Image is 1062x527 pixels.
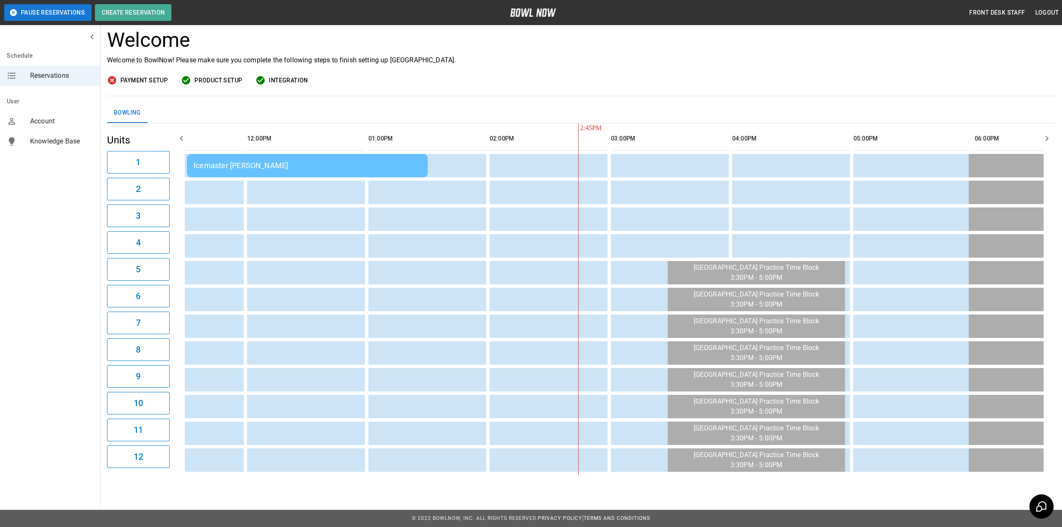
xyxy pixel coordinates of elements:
th: 12:00PM [247,127,365,151]
h6: 4 [136,236,140,249]
h6: 1 [136,156,140,169]
div: inventory tabs [107,103,1055,123]
span: Knowledge Base [30,136,94,146]
button: 4 [107,231,170,254]
button: 6 [107,285,170,307]
span: Reservations [30,71,94,81]
th: 02:00PM [490,127,608,151]
button: Create Reservation [95,4,171,21]
button: 10 [107,392,170,414]
button: 5 [107,258,170,281]
h6: 2 [136,182,140,196]
button: 1 [107,151,170,174]
th: 11:00AM [126,127,244,151]
button: 8 [107,338,170,361]
h6: 5 [136,263,140,276]
h6: 11 [134,423,143,437]
a: Privacy Policy [538,515,582,521]
button: 9 [107,365,170,388]
span: © 2022 BowlNow, Inc. All Rights Reserved. [412,515,538,521]
span: Product Setup [194,75,242,86]
button: Logout [1032,5,1062,20]
span: Payment Setup [120,75,168,86]
h6: 6 [136,289,140,303]
h6: 7 [136,316,140,330]
button: 12 [107,445,170,468]
img: logo [510,8,556,17]
th: 01:00PM [368,127,486,151]
button: 2 [107,178,170,200]
span: Integration [269,75,308,86]
h6: 10 [134,397,143,410]
h5: Units [107,133,170,147]
div: Icemaster [PERSON_NAME] [194,161,421,170]
a: Terms and Conditions [584,515,650,521]
h6: 9 [136,370,140,383]
h3: Welcome [107,28,1055,52]
span: 2:45PM [578,124,580,132]
button: 3 [107,205,170,227]
button: 11 [107,419,170,441]
button: Front Desk Staff [966,5,1028,20]
th: 03:00PM [611,127,729,151]
h6: 8 [136,343,140,356]
p: Welcome to BowlNow! Please make sure you complete the following steps to finish setting up [GEOGR... [107,55,1055,65]
h6: 12 [134,450,143,463]
h6: 3 [136,209,140,223]
button: Pause Reservations [4,4,92,21]
button: Bowling [107,103,148,123]
button: 7 [107,312,170,334]
span: Account [30,116,94,126]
